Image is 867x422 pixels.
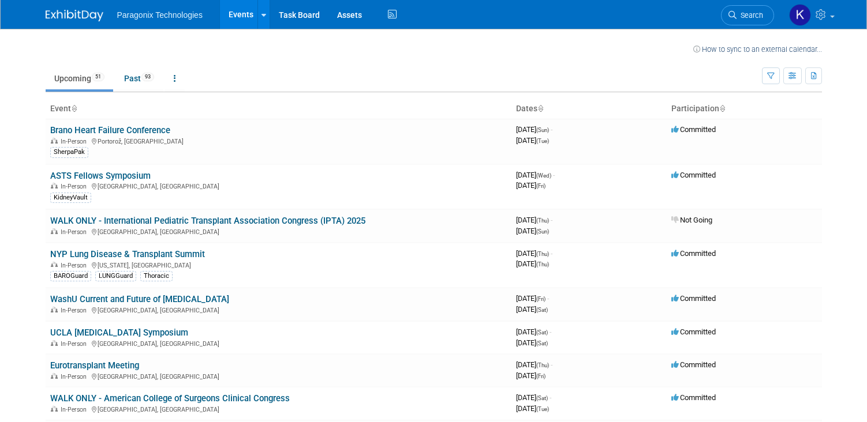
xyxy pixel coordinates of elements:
span: (Tue) [536,138,549,144]
span: In-Person [61,340,90,348]
a: Search [721,5,774,25]
div: LUNGGuard [95,271,136,281]
span: (Sat) [536,395,548,401]
img: In-Person Event [51,228,58,234]
a: WashU Current and Future of [MEDICAL_DATA] [50,294,229,304]
span: Search [737,11,763,20]
img: In-Person Event [51,183,58,189]
span: (Fri) [536,373,545,379]
span: [DATE] [516,371,545,380]
th: Event [46,99,511,119]
img: In-Person Event [51,340,58,346]
div: Portorož, [GEOGRAPHIC_DATA] [50,136,507,145]
span: Committed [671,360,716,369]
img: In-Person Event [51,138,58,144]
span: [DATE] [516,360,552,369]
a: Sort by Participation Type [719,104,725,113]
span: [DATE] [516,171,555,179]
img: ExhibitDay [46,10,103,21]
span: Not Going [671,216,712,224]
div: [GEOGRAPHIC_DATA], [GEOGRAPHIC_DATA] [50,227,507,236]
div: BAROGuard [50,271,91,281]
span: (Thu) [536,362,549,368]
span: (Thu) [536,217,549,224]
span: 51 [92,73,104,81]
span: - [550,327,551,336]
a: UCLA [MEDICAL_DATA] Symposium [50,327,188,338]
span: [DATE] [516,259,549,268]
img: In-Person Event [51,262,58,267]
a: Sort by Event Name [71,104,77,113]
span: - [551,125,552,134]
img: Krista Paplaczyk [789,4,811,26]
span: - [551,216,552,224]
span: Paragonix Technologies [117,10,203,20]
span: (Tue) [536,406,549,412]
div: [GEOGRAPHIC_DATA], [GEOGRAPHIC_DATA] [50,305,507,314]
img: In-Person Event [51,307,58,312]
a: How to sync to an external calendar... [693,45,822,54]
span: Committed [671,294,716,303]
span: - [547,294,549,303]
img: In-Person Event [51,373,58,379]
span: (Sat) [536,329,548,336]
span: [DATE] [516,249,552,258]
span: [DATE] [516,125,552,134]
span: - [551,360,552,369]
a: ASTS Fellows Symposium [50,171,151,181]
a: WALK ONLY - International Pediatric Transplant Association Congress (IPTA) 2025 [50,216,365,226]
span: (Fri) [536,183,545,189]
div: [US_STATE], [GEOGRAPHIC_DATA] [50,260,507,269]
span: In-Person [61,138,90,145]
div: SherpaPak [50,147,88,157]
th: Dates [511,99,667,119]
span: [DATE] [516,393,551,402]
span: Committed [671,125,716,134]
div: [GEOGRAPHIC_DATA], [GEOGRAPHIC_DATA] [50,181,507,190]
span: (Sat) [536,340,548,346]
span: (Fri) [536,296,545,302]
a: NYP Lung Disease & Transplant Summit [50,249,205,259]
span: (Wed) [536,172,551,179]
img: In-Person Event [51,406,58,412]
span: [DATE] [516,136,549,145]
div: [GEOGRAPHIC_DATA], [GEOGRAPHIC_DATA] [50,338,507,348]
a: WALK ONLY - American College of Surgeons Clinical Congress [50,393,290,404]
div: Thoracic [140,271,173,281]
span: (Thu) [536,251,549,257]
span: [DATE] [516,327,551,336]
a: Sort by Start Date [537,104,543,113]
span: In-Person [61,183,90,190]
span: [DATE] [516,216,552,224]
div: [GEOGRAPHIC_DATA], [GEOGRAPHIC_DATA] [50,371,507,380]
span: [DATE] [516,181,545,190]
span: Committed [671,327,716,336]
a: Eurotransplant Meeting [50,360,139,371]
span: 93 [141,73,154,81]
span: [DATE] [516,404,549,413]
span: [DATE] [516,305,548,314]
span: [DATE] [516,294,549,303]
span: [DATE] [516,338,548,347]
div: KidneyVault [50,193,91,203]
span: (Sun) [536,228,549,235]
span: In-Person [61,307,90,314]
div: [GEOGRAPHIC_DATA], [GEOGRAPHIC_DATA] [50,404,507,413]
a: Brano Heart Failure Conference [50,125,170,135]
a: Upcoming51 [46,67,113,89]
span: Committed [671,393,716,402]
span: (Sat) [536,307,548,313]
span: - [551,249,552,258]
span: Committed [671,171,716,179]
span: (Thu) [536,261,549,267]
span: - [553,171,555,179]
a: Past93 [115,67,163,89]
span: In-Person [61,262,90,269]
span: [DATE] [516,227,549,235]
span: In-Person [61,406,90,413]
span: In-Person [61,373,90,380]
span: (Sun) [536,127,549,133]
span: - [550,393,551,402]
span: Committed [671,249,716,258]
span: In-Person [61,228,90,236]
